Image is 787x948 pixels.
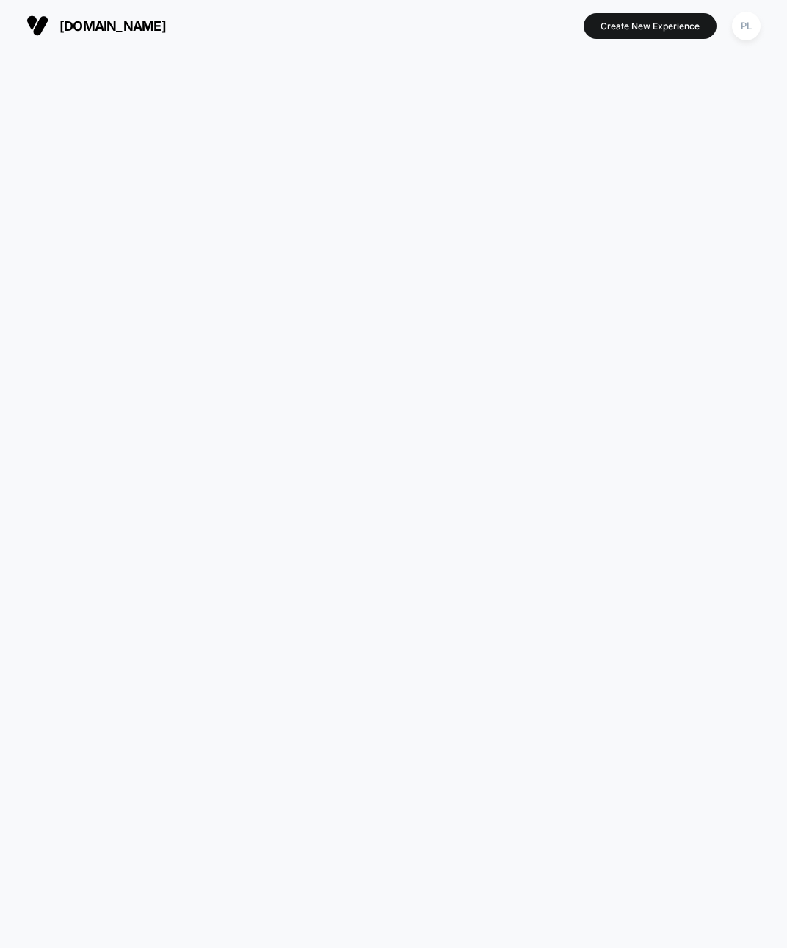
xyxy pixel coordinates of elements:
img: Visually logo [26,15,48,37]
button: Create New Experience [584,13,717,39]
div: PL [732,12,761,40]
button: [DOMAIN_NAME] [22,14,170,37]
span: [DOMAIN_NAME] [59,18,166,34]
button: PL [728,11,765,41]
